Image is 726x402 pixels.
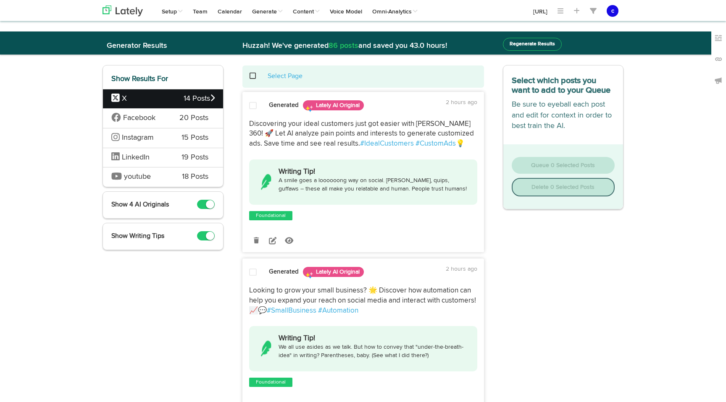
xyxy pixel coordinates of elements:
h2: Generator Results [103,42,224,50]
span: Show Results For [111,75,168,83]
span: Show 4 AI Originals [111,201,169,208]
img: insights.png [258,334,274,363]
span: Queue 0 Selected Posts [531,162,595,168]
button: c [607,5,618,17]
a: Foundational [254,211,287,220]
a: Foundational [254,378,287,386]
img: links_off.svg [714,55,723,63]
span: X [122,95,127,102]
span: 15 Posts [181,133,208,144]
a: #SmallBusiness [267,307,316,314]
img: sparkles.png [305,271,313,279]
p: We all use asides as we talk. But how to convey that "under-the-breath-idea" in writing? Parenthe... [279,343,469,360]
span: LinkedIn [122,154,150,161]
span: Show Writing Tips [111,233,164,240]
p: A smile goes a loooooong way on social. [PERSON_NAME], quips, guffaws – these all make you relata... [279,176,469,193]
span: Looking to grow your small business? 🌟 Discover how automation can help you expand your reach on ... [249,287,478,314]
span: Instagram [122,134,154,141]
p: Be sure to eyeball each post and edit for context in order to best train the AI. [512,99,615,132]
span: 19 Posts [181,152,208,163]
span: 18 Posts [182,172,208,183]
time: 2 hours ago [446,99,477,105]
img: logo_lately_bg_light.svg [103,5,143,16]
button: Delete 0 Selected Posts [512,178,615,196]
h3: Select which posts you want to add to your Queue [512,74,615,95]
span: 14 Posts [184,94,215,104]
iframe: Opens a widget where you can find more information [672,377,718,398]
button: Queue 0 Selected Posts [512,157,615,174]
a: #IdealCustomers [360,140,414,147]
img: keywords_off.svg [714,34,723,42]
span: Lately AI Original [303,100,364,110]
span: Discovering your ideal customers just got easier with [PERSON_NAME] 360! 🚀 Let AI analyze pain po... [249,120,476,148]
span: 86 posts [329,42,358,50]
button: Regenerate Results [503,38,562,51]
img: announcements_off.svg [714,76,723,85]
a: Select Page [268,73,302,80]
span: 20 Posts [179,113,208,124]
h4: Writing Tip! [279,334,318,342]
strong: Generated [269,269,299,275]
span: youtube [124,173,151,180]
img: sparkles.png [305,104,313,113]
img: insights.png [258,168,274,196]
a: #CustomAds [416,140,456,147]
strong: Generated [269,102,299,108]
h2: Huzzah! We've generated and saved you 43.0 hours! [236,42,490,50]
a: #Automation [318,307,358,314]
span: Lately AI Original [303,267,364,277]
span: Facebook [123,114,155,122]
span: 💡 [456,140,465,147]
time: 2 hours ago [446,266,477,272]
h4: Writing Tip! [279,168,318,175]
